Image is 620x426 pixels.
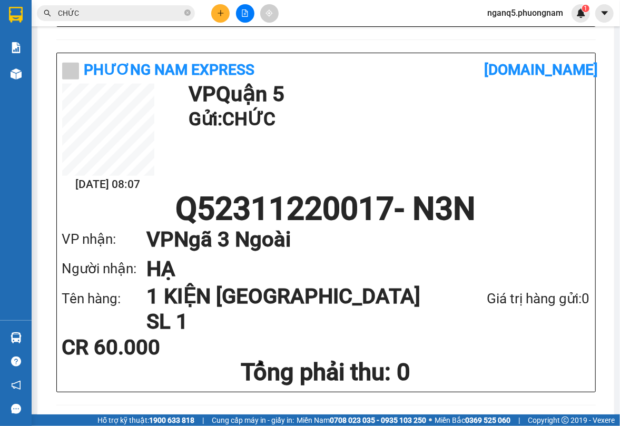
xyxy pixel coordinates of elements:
button: caret-down [595,4,614,23]
img: logo-vxr [9,7,23,23]
span: ⚪️ [429,418,432,422]
strong: 0708 023 035 - 0935 103 250 [330,416,426,424]
img: solution-icon [11,42,22,53]
b: Phương Nam Express [13,68,58,136]
span: | [202,414,204,426]
h2: [DATE] 08:07 [62,176,154,193]
span: question-circle [11,356,21,366]
div: Giá trị hàng gửi: 0 [431,288,590,310]
span: Miền Bắc [435,414,510,426]
input: Tìm tên, số ĐT hoặc mã đơn [58,7,182,19]
li: (c) 2017 [88,50,145,63]
span: message [11,404,21,414]
b: [DOMAIN_NAME] [88,40,145,48]
span: | [518,414,520,426]
h1: HẠ [146,254,569,284]
span: nganq5.phuongnam [479,6,572,19]
h1: SL 1 [146,309,431,334]
span: Hỗ trợ kỹ thuật: [97,414,194,426]
button: aim [260,4,279,23]
h1: Q52311220017 - N3N [62,193,590,225]
span: close-circle [184,8,191,18]
span: 1 [584,5,587,12]
span: notification [11,380,21,390]
img: warehouse-icon [11,68,22,80]
div: CR 60.000 [62,337,237,358]
span: close-circle [184,9,191,16]
span: copyright [562,417,569,424]
b: [DOMAIN_NAME] [484,61,598,78]
strong: 1900 633 818 [149,416,194,424]
span: caret-down [600,8,609,18]
b: Gửi khách hàng [65,15,104,65]
span: Miền Nam [297,414,426,426]
h1: Gửi: CHỨC [189,105,585,134]
button: file-add [236,4,254,23]
div: VP nhận: [62,229,146,250]
button: plus [211,4,230,23]
h1: 1 KIỆN [GEOGRAPHIC_DATA] [146,284,431,309]
h1: VP Ngã 3 Ngoài [146,225,569,254]
img: icon-new-feature [576,8,586,18]
span: aim [265,9,273,17]
h1: Tổng phải thu: 0 [62,358,590,387]
img: logo.jpg [114,13,140,38]
img: warehouse-icon [11,332,22,343]
strong: 0369 525 060 [465,416,510,424]
h1: VP Quận 5 [189,84,585,105]
span: Cung cấp máy in - giấy in: [212,414,294,426]
div: Tên hàng: [62,288,146,310]
span: file-add [241,9,249,17]
div: Người nhận: [62,258,146,280]
span: plus [217,9,224,17]
sup: 1 [582,5,589,12]
b: Phương Nam Express [84,61,255,78]
span: search [44,9,51,17]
